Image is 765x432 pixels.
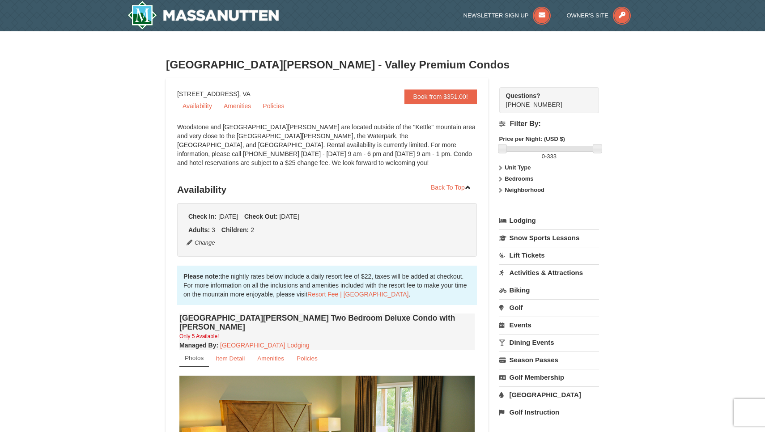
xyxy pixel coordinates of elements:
[185,355,204,361] small: Photos
[177,99,217,113] a: Availability
[499,369,599,385] a: Golf Membership
[251,350,290,367] a: Amenities
[499,386,599,403] a: [GEOGRAPHIC_DATA]
[179,333,219,339] small: Only 5 Available!
[499,404,599,420] a: Golf Instruction
[542,153,545,160] span: 0
[179,350,209,367] a: Photos
[404,89,477,104] a: Book from $351.00!
[220,342,309,349] a: [GEOGRAPHIC_DATA] Lodging
[463,12,551,19] a: Newsletter Sign Up
[506,92,540,99] strong: Questions?
[547,153,557,160] span: 333
[179,313,475,331] h4: [GEOGRAPHIC_DATA][PERSON_NAME] Two Bedroom Deluxe Condo with [PERSON_NAME]
[244,213,278,220] strong: Check Out:
[218,213,238,220] span: [DATE]
[463,12,529,19] span: Newsletter Sign Up
[279,213,299,220] span: [DATE]
[127,1,279,30] img: Massanutten Resort Logo
[505,164,531,171] strong: Unit Type
[567,12,631,19] a: Owner's Site
[499,334,599,351] a: Dining Events
[210,350,251,367] a: Item Detail
[499,352,599,368] a: Season Passes
[499,212,599,229] a: Lodging
[166,56,599,74] h3: [GEOGRAPHIC_DATA][PERSON_NAME] - Valley Premium Condos
[179,342,218,349] strong: :
[188,226,210,233] strong: Adults:
[499,120,599,128] h4: Filter By:
[257,99,289,113] a: Policies
[251,226,254,233] span: 2
[177,181,477,199] h3: Availability
[499,136,565,142] strong: Price per Night: (USD $)
[499,152,599,161] label: -
[506,91,583,108] span: [PHONE_NUMBER]
[307,291,408,298] a: Resort Fee | [GEOGRAPHIC_DATA]
[291,350,323,367] a: Policies
[505,175,533,182] strong: Bedrooms
[567,12,609,19] span: Owner's Site
[212,226,215,233] span: 3
[297,355,318,362] small: Policies
[499,229,599,246] a: Snow Sports Lessons
[499,247,599,263] a: Lift Tickets
[499,299,599,316] a: Golf
[499,317,599,333] a: Events
[425,181,477,194] a: Back To Top
[499,282,599,298] a: Biking
[179,342,216,349] span: Managed By
[505,186,544,193] strong: Neighborhood
[177,266,477,305] div: the nightly rates below include a daily resort fee of $22, taxes will be added at checkout. For m...
[177,123,477,176] div: Woodstone and [GEOGRAPHIC_DATA][PERSON_NAME] are located outside of the "Kettle" mountain area an...
[221,226,249,233] strong: Children:
[257,355,284,362] small: Amenities
[216,355,245,362] small: Item Detail
[499,264,599,281] a: Activities & Attractions
[218,99,256,113] a: Amenities
[188,213,217,220] strong: Check In:
[127,1,279,30] a: Massanutten Resort
[186,238,216,248] button: Change
[183,273,220,280] strong: Please note:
